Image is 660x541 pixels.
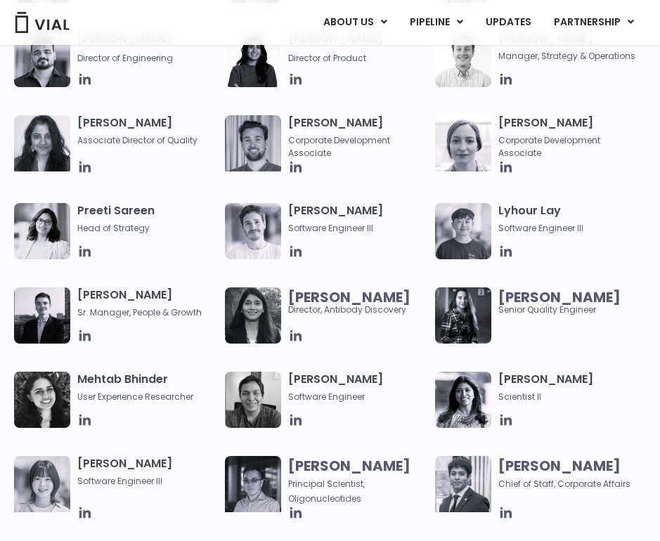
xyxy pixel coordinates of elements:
b: [PERSON_NAME] [288,287,410,307]
h3: [PERSON_NAME] [288,31,429,65]
img: Headshot of smiling woman named Bhavika [14,115,70,171]
span: Chief of Staff, Corporate Affairs [498,478,630,490]
span: Associate Director of Quality [77,134,218,147]
h3: [PERSON_NAME] [77,456,218,488]
span: Director of Product [288,52,366,64]
span: Principal Scientist, Oligonucleotides [288,478,365,504]
img: Ly [435,203,491,259]
img: Mehtab Bhinder [14,372,70,428]
img: Kyle Mayfield [435,31,491,87]
b: [PERSON_NAME] [498,287,621,307]
h3: Preeti Sareen [77,203,218,235]
h3: [PERSON_NAME] [77,287,218,319]
img: Headshot of smiling woman named Beatrice [435,115,491,171]
img: Image of woman named Ritu smiling [435,372,491,428]
img: Smiling woman named Ira [225,31,281,87]
img: Image of smiling man named Thomas [225,115,281,171]
img: Headshot of smiling woman named Swati [225,287,281,344]
span: Director of Engineering [77,52,173,64]
h3: Mehtab Bhinder [77,372,218,403]
img: Smiling man named Owen [14,287,70,344]
h3: [PERSON_NAME] [288,372,429,403]
a: PARTNERSHIPMenu Toggle [543,11,645,34]
span: Software Engineer [288,391,429,403]
span: Sr. Manager, People & Growth [77,306,218,319]
img: Image of smiling woman named Pree [14,203,70,259]
h3: [PERSON_NAME] [498,372,639,403]
a: UPDATES [474,11,542,34]
img: Vial Logo [14,12,70,33]
img: Headshot of smiling of smiling man named Wei-Sheng [225,456,281,512]
h3: [PERSON_NAME] [288,203,429,235]
span: Senior Quality Engineer [498,291,639,316]
h3: [PERSON_NAME] [498,115,639,159]
h3: [PERSON_NAME] [77,31,218,65]
span: User Experience Researcher [77,391,218,403]
span: Manager, Strategy & Operations [498,50,639,63]
span: Software Engineer III [498,222,639,235]
img: A black and white photo of a man smiling, holding a vial. [225,372,281,428]
a: ABOUT USMenu Toggle [312,11,398,34]
h3: [PERSON_NAME] [77,115,218,147]
span: Director, Antibody Discovery [288,291,429,316]
span: Software Engineer III [77,475,218,488]
span: Scientist II [498,391,639,403]
b: [PERSON_NAME] [288,456,410,476]
span: Head of Strategy [77,222,218,235]
b: [PERSON_NAME] [498,456,621,476]
img: Tina [14,456,70,512]
span: Corporate Development Associate [498,134,639,159]
h3: Lyhour Lay [498,203,639,235]
img: Headshot of smiling man named Fran [225,203,281,259]
a: PIPELINEMenu Toggle [399,11,474,34]
h3: [PERSON_NAME] [498,31,639,63]
h3: [PERSON_NAME] [288,115,429,159]
img: Igor [14,31,70,87]
span: Software Engineer III [288,222,429,235]
span: Corporate Development Associate [288,134,429,159]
